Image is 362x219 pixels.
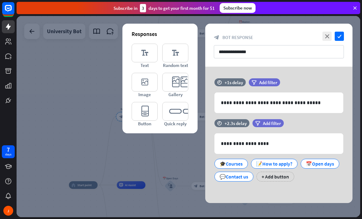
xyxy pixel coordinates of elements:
div: +2.3s delay [225,120,247,126]
i: block_bot_response [214,35,219,40]
i: time [217,80,222,84]
button: Open LiveChat chat widget [5,2,23,21]
span: Add filter [263,120,281,126]
a: 7 days [2,145,15,158]
div: 📅Open days [306,159,334,168]
i: close [322,32,332,41]
i: filter [252,80,256,85]
div: days [5,152,11,157]
div: Subscribe in days to get your first month for $1 [114,4,215,12]
div: +1s delay [225,80,243,85]
i: check [335,32,344,41]
div: 7 [7,147,10,152]
div: 🎓Courses [220,159,243,168]
span: Add filter [259,80,277,85]
span: Bot Response [222,34,253,40]
i: time [217,121,222,125]
div: 📝How to apply? [256,159,292,168]
div: J [3,206,13,216]
div: 3 [140,4,146,12]
div: 💬Contact us [220,172,248,181]
i: filter [255,121,260,126]
div: + Add button [256,172,294,182]
div: Subscribe now [220,3,256,13]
